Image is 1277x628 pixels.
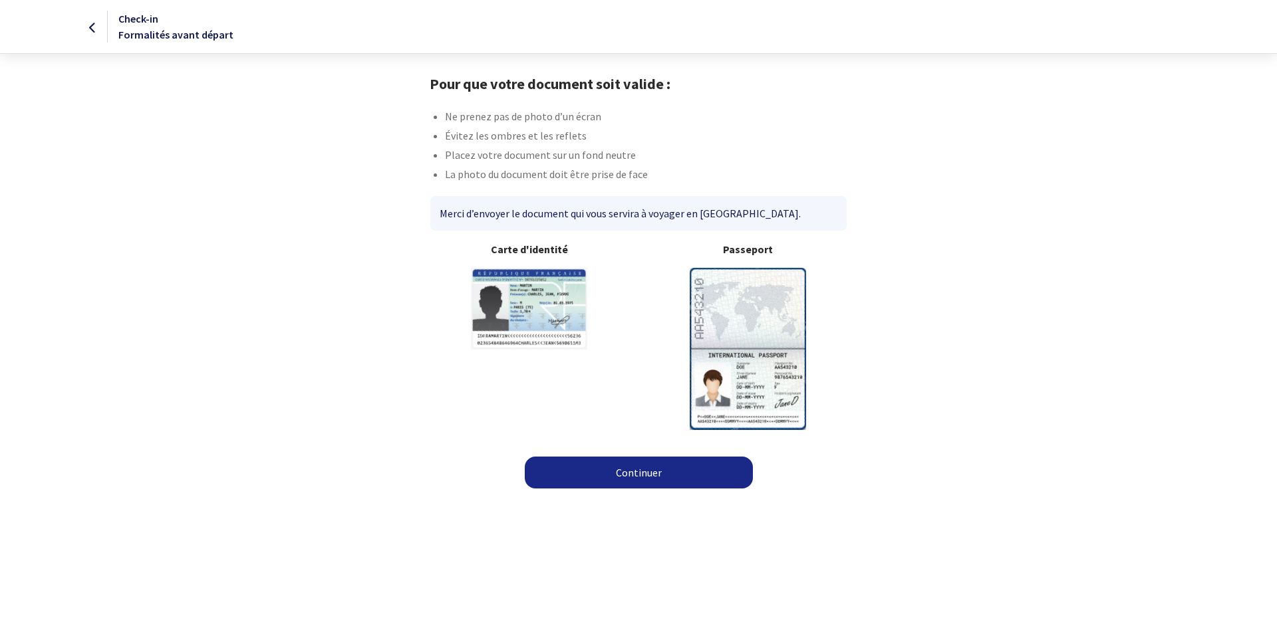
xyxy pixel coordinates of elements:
b: Passeport [649,241,847,257]
li: Évitez les ombres et les reflets [445,128,847,147]
img: illuCNI.svg [471,268,587,350]
div: Merci d’envoyer le document qui vous servira à voyager en [GEOGRAPHIC_DATA]. [430,196,846,231]
li: Ne prenez pas de photo d’un écran [445,108,847,128]
span: Check-in Formalités avant départ [118,12,233,41]
a: Continuer [525,457,753,488]
img: illuPasseport.svg [690,268,806,429]
h1: Pour que votre document soit valide : [430,75,847,92]
li: La photo du document doit être prise de face [445,166,847,185]
b: Carte d'identité [430,241,628,257]
li: Placez votre document sur un fond neutre [445,147,847,166]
